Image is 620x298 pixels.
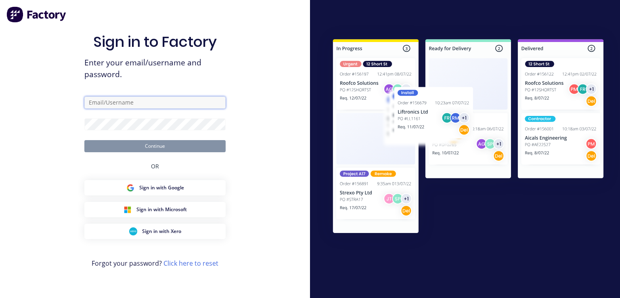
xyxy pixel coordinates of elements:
span: Forgot your password? [92,258,218,268]
span: Sign in with Microsoft [136,206,187,213]
img: Google Sign in [126,184,134,192]
button: Microsoft Sign inSign in with Microsoft [84,202,226,217]
span: Sign in with Xero [142,228,181,235]
span: Enter your email/username and password. [84,57,226,80]
button: Xero Sign inSign in with Xero [84,224,226,239]
h1: Sign in to Factory [93,33,217,50]
img: Sign in [316,24,620,251]
img: Factory [6,6,67,23]
div: OR [151,152,159,180]
img: Microsoft Sign in [124,206,132,214]
button: Google Sign inSign in with Google [84,180,226,195]
input: Email/Username [84,97,226,109]
span: Sign in with Google [139,184,184,191]
button: Continue [84,140,226,152]
img: Xero Sign in [129,227,137,235]
a: Click here to reset [163,259,218,268]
